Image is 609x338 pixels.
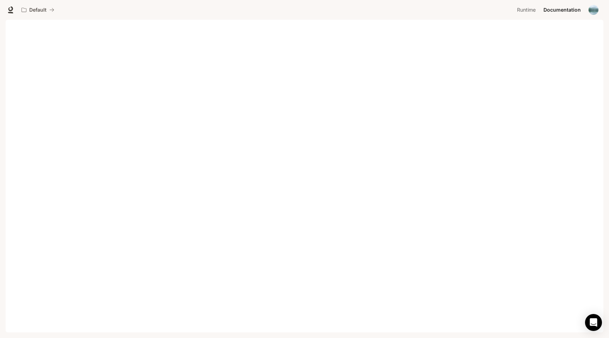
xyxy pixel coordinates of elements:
[589,5,598,15] img: User avatar
[517,6,536,14] span: Runtime
[543,6,581,14] span: Documentation
[18,3,57,17] button: All workspaces
[514,3,540,17] a: Runtime
[29,7,47,13] p: Default
[6,20,603,338] iframe: Documentation
[541,3,584,17] a: Documentation
[586,3,601,17] button: User avatar
[585,314,602,331] div: Open Intercom Messenger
